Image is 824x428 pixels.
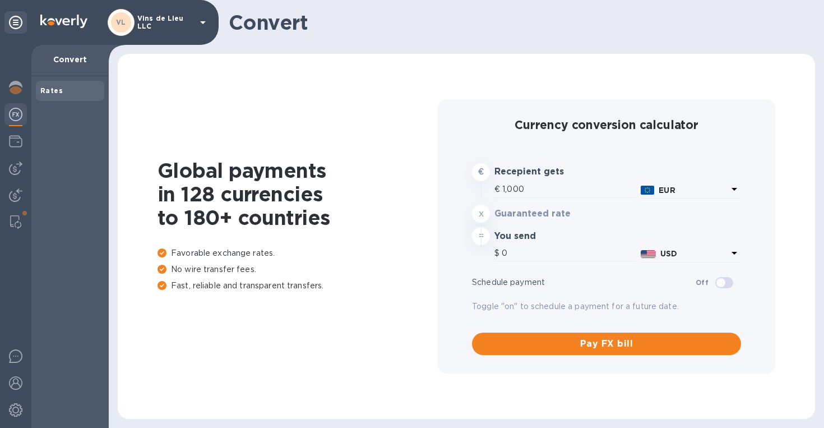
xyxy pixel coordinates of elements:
[502,181,636,198] input: Amount
[158,264,438,275] p: No wire transfer fees.
[116,18,126,26] b: VL
[494,245,502,262] div: $
[472,205,490,223] div: x
[641,250,656,258] img: USD
[229,11,806,34] h1: Convert
[472,301,741,312] p: Toggle "on" to schedule a payment for a future date.
[494,167,604,177] h3: Recepient gets
[660,249,677,258] b: USD
[158,247,438,259] p: Favorable exchange rates.
[472,118,741,132] h2: Currency conversion calculator
[481,337,732,351] span: Pay FX bill
[472,277,696,288] p: Schedule payment
[40,15,87,28] img: Logo
[9,108,22,121] img: Foreign exchange
[472,333,741,355] button: Pay FX bill
[696,278,709,287] b: Off
[502,245,636,262] input: Amount
[494,231,604,242] h3: You send
[478,167,484,176] strong: €
[158,159,438,229] h1: Global payments in 128 currencies to 180+ countries
[494,209,604,219] h3: Guaranteed rate
[472,227,490,245] div: =
[137,15,193,30] p: Vins de Lieu LLC
[40,54,100,65] p: Convert
[158,280,438,292] p: Fast, reliable and transparent transfers.
[9,135,22,148] img: Wallets
[40,86,63,95] b: Rates
[659,186,675,195] b: EUR
[494,181,502,198] div: €
[4,11,27,34] div: Unpin categories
